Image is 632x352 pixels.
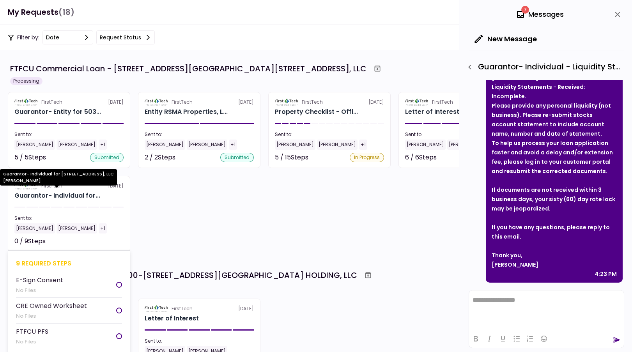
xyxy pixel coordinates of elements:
div: Guarantor- Individual for 503 E 6th Street Del Rio TX, LLC Jeremy Hamilton [14,191,100,200]
div: Processing [10,77,42,85]
div: +1 [99,223,107,233]
img: Partner logo [14,99,38,106]
strong: Liquidity Statements - Received; Incomplete. [492,83,585,100]
div: FirstTech [432,99,453,106]
div: Sent to: [14,131,124,138]
div: FirstTech [172,305,193,312]
div: 5 / 5 Steps [14,153,46,162]
div: FTFCU Commercial Loan - 22800-[STREET_ADDRESS][GEOGRAPHIC_DATA] HOLDING, LLC [10,269,357,281]
div: E-Sign Consent [16,275,63,285]
div: +1 [359,140,367,150]
div: [PERSON_NAME] [14,223,55,233]
div: No Files [16,287,63,294]
div: No Files [16,312,87,320]
div: Messages [516,9,564,20]
h2: Letter of Interest [145,314,199,323]
div: To help us process your loan application faster and avoid a delay and/or extension fee, please lo... [492,138,617,176]
div: FirstTech [302,99,323,106]
h1: My Requests [8,4,74,20]
img: Partner logo [405,99,429,106]
div: [PERSON_NAME] [145,140,185,150]
div: If documents are not received within 3 business days, your sixty (60) day rate lock may be jeopar... [492,185,617,213]
div: +1 [99,140,107,150]
img: Partner logo [145,99,168,106]
div: Sent to: [275,131,384,138]
div: 4:23 PM [595,269,617,279]
button: Bold [469,333,482,344]
div: Guarantor- Entity for 503 E 6th Street Del Rio TX, LLC SHB Properties, LLC [14,107,101,117]
strong: Please provide any personal liquidity (not business). Please re-submit stocks account statement t... [492,102,611,138]
button: Italic [483,333,496,344]
div: Filter by: [8,30,155,44]
button: Request status [96,30,155,44]
div: submitted [220,153,254,162]
div: [PERSON_NAME] [492,260,617,269]
div: [PERSON_NAME] [447,140,488,150]
div: +1 [229,140,237,150]
div: 2 / 2 Steps [145,153,175,162]
div: Property Checklist - Office Retail for 503 E 6th Street Del Rio TX, LLC 503 E 6th Street [275,107,358,117]
div: [DATE] [405,99,514,106]
div: [PERSON_NAME] [317,140,358,150]
div: [DATE] [145,305,254,312]
button: Numbered list [524,333,537,344]
button: Archive workflow [361,268,375,282]
iframe: Rich Text Area [469,290,624,329]
img: Partner logo [145,305,168,312]
div: FTFCU Commercial Loan - [STREET_ADDRESS][GEOGRAPHIC_DATA][STREET_ADDRESS], LLC [10,63,366,74]
div: FirstTech [172,99,193,106]
div: If you have any questions, please reply to this email. [492,223,617,241]
div: 0 / 9 Steps [14,237,46,246]
div: 9 required steps [16,258,122,268]
div: [DATE] [275,99,384,106]
button: close [611,8,624,21]
img: Partner logo [275,99,299,106]
div: Entity RSMA Properties, LLC [145,107,228,117]
div: [PERSON_NAME] [57,223,97,233]
div: [PERSON_NAME] [14,140,55,150]
div: In Progress [350,153,384,162]
div: No Files [16,338,48,346]
strong: [PERSON_NAME] [492,74,538,81]
button: Archive workflow [370,62,384,76]
div: [PERSON_NAME] [57,140,97,150]
button: send [613,336,621,344]
div: date [46,33,59,42]
button: Bullet list [510,333,523,344]
button: date [42,30,93,44]
div: Sent to: [145,338,254,345]
div: Sent to: [405,131,514,138]
div: FTFCU PFS [16,327,48,336]
div: [PERSON_NAME] [187,140,227,150]
div: Sent to: [145,131,254,138]
div: submitted [90,153,124,162]
button: Underline [496,333,510,344]
div: Guarantor- Individual - Liquidity Statements - Guarantor [463,60,624,74]
span: (18) [58,4,74,20]
div: 6 / 6 Steps [405,153,437,162]
div: FirstTech [41,99,62,106]
div: 5 / 15 Steps [275,153,308,162]
div: [PERSON_NAME] [405,140,446,150]
button: Emojis [537,333,551,344]
div: [PERSON_NAME] [275,140,315,150]
div: [DATE] [145,99,254,106]
div: CRE Owned Worksheet [16,301,87,311]
div: Sent to: [14,215,124,222]
div: Letter of Interest 503 E 6th Street Del Rio [405,107,482,117]
div: Thank you, [492,251,617,260]
div: [DATE] [14,99,124,106]
span: 7 [521,6,529,14]
div: Not started [89,237,124,246]
button: New Message [469,29,543,49]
